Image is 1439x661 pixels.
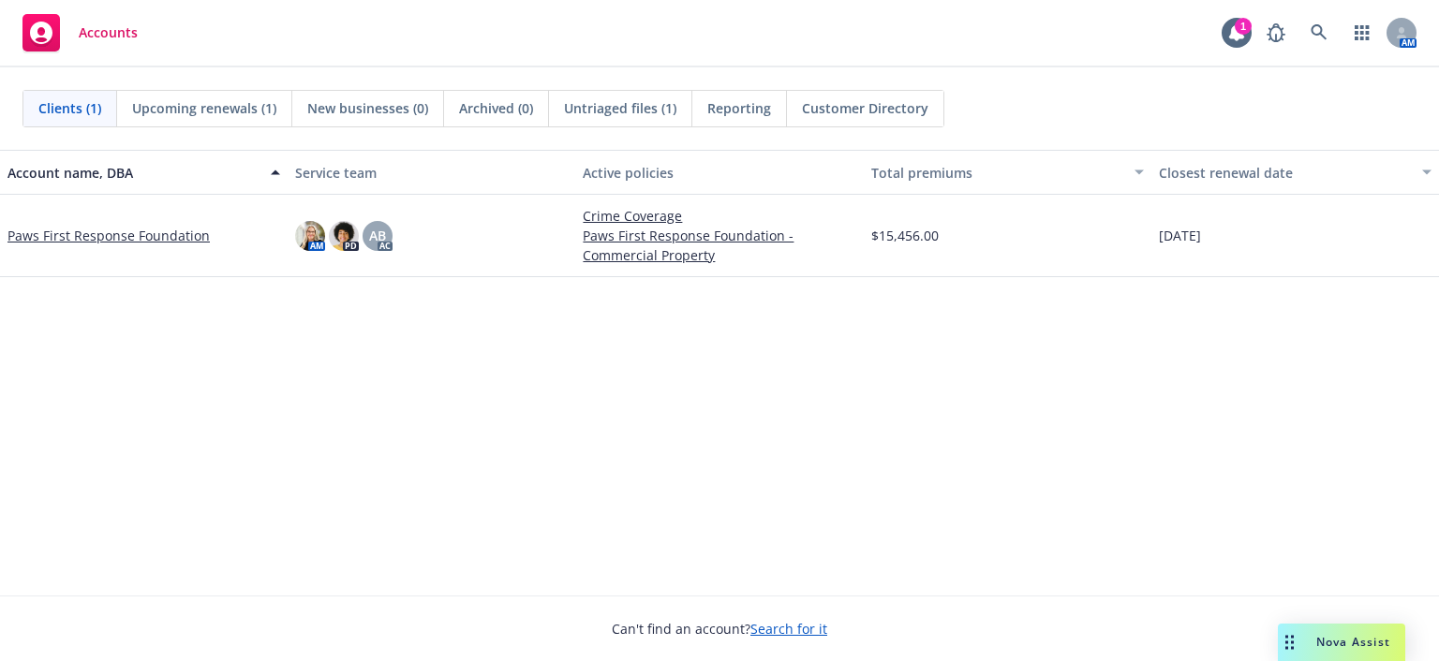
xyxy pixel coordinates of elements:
[871,163,1123,183] div: Total premiums
[295,163,568,183] div: Service team
[871,226,939,245] span: $15,456.00
[1257,14,1295,51] a: Report a Bug
[1300,14,1338,51] a: Search
[802,98,928,118] span: Customer Directory
[1151,150,1439,195] button: Closest renewal date
[1159,226,1201,245] span: [DATE]
[369,226,386,245] span: AB
[612,619,827,639] span: Can't find an account?
[132,98,276,118] span: Upcoming renewals (1)
[459,98,533,118] span: Archived (0)
[307,98,428,118] span: New businesses (0)
[7,226,210,245] a: Paws First Response Foundation
[7,163,260,183] div: Account name, DBA
[295,221,325,251] img: photo
[79,25,138,40] span: Accounts
[583,206,855,226] a: Crime Coverage
[1235,18,1252,35] div: 1
[583,163,855,183] div: Active policies
[1316,634,1390,650] span: Nova Assist
[288,150,575,195] button: Service team
[564,98,676,118] span: Untriaged files (1)
[864,150,1151,195] button: Total premiums
[750,620,827,638] a: Search for it
[329,221,359,251] img: photo
[1343,14,1381,51] a: Switch app
[575,150,863,195] button: Active policies
[1278,624,1301,661] div: Drag to move
[1159,163,1411,183] div: Closest renewal date
[707,98,771,118] span: Reporting
[583,226,855,265] a: Paws First Response Foundation - Commercial Property
[15,7,145,59] a: Accounts
[38,98,101,118] span: Clients (1)
[1278,624,1405,661] button: Nova Assist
